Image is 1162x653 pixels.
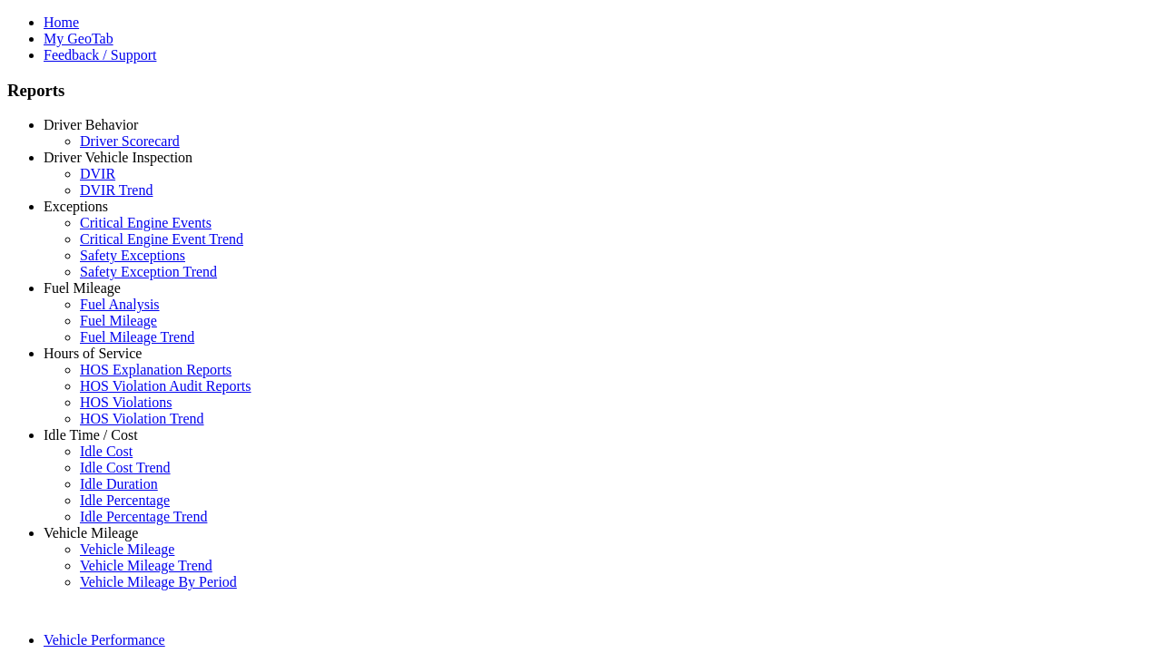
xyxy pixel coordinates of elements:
[80,362,231,377] a: HOS Explanation Reports
[80,541,174,557] a: Vehicle Mileage
[44,199,108,214] a: Exceptions
[80,297,160,312] a: Fuel Analysis
[80,443,133,459] a: Idle Cost
[80,574,237,590] a: Vehicle Mileage By Period
[44,31,113,46] a: My GeoTab
[80,509,207,524] a: Idle Percentage Trend
[80,166,115,181] a: DVIR
[44,15,79,30] a: Home
[80,411,204,426] a: HOS Violation Trend
[44,346,142,361] a: Hours of Service
[80,329,194,345] a: Fuel Mileage Trend
[80,231,243,247] a: Critical Engine Event Trend
[80,133,180,149] a: Driver Scorecard
[80,215,212,230] a: Critical Engine Events
[80,476,158,492] a: Idle Duration
[44,150,192,165] a: Driver Vehicle Inspection
[44,117,138,132] a: Driver Behavior
[44,632,165,648] a: Vehicle Performance
[7,81,1155,101] h3: Reports
[44,280,121,296] a: Fuel Mileage
[80,460,171,475] a: Idle Cost Trend
[44,47,156,63] a: Feedback / Support
[80,492,170,508] a: Idle Percentage
[80,558,212,573] a: Vehicle Mileage Trend
[80,264,217,279] a: Safety Exception Trend
[80,182,153,198] a: DVIR Trend
[44,427,138,443] a: Idle Time / Cost
[80,378,251,394] a: HOS Violation Audit Reports
[80,248,185,263] a: Safety Exceptions
[44,525,138,541] a: Vehicle Mileage
[80,395,172,410] a: HOS Violations
[80,313,157,328] a: Fuel Mileage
